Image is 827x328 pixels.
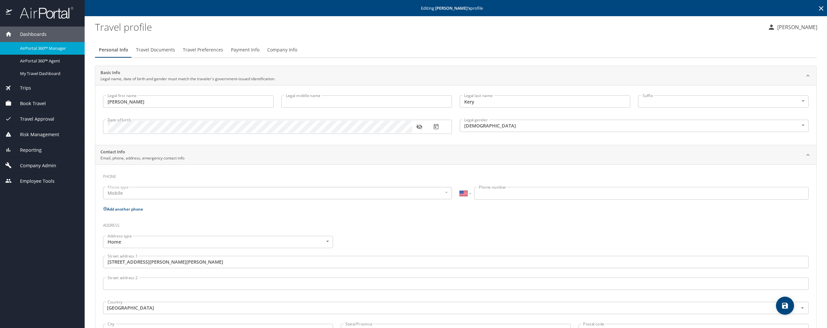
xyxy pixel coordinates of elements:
[12,131,59,138] span: Risk Management
[95,42,817,58] div: Profile
[100,155,184,161] p: Email, phone, address, emergency contact info
[12,162,56,169] span: Company Admin
[12,31,47,38] span: Dashboards
[12,84,31,92] span: Trips
[103,187,452,199] div: Mobile
[12,178,55,185] span: Employee Tools
[460,120,809,132] div: [DEMOGRAPHIC_DATA]
[100,149,184,155] h2: Contact Info
[95,66,816,85] div: Basic InfoLegal name, date of birth and gender must match the traveler's government-issued identi...
[99,46,128,54] span: Personal Info
[87,6,825,10] p: Editing profile
[136,46,175,54] span: Travel Documents
[95,17,762,37] h1: Travel profile
[103,218,809,229] h3: Address
[103,169,809,180] h3: Phone
[100,70,275,76] h2: Basic Info
[765,21,820,33] button: [PERSON_NAME]
[435,5,470,11] strong: [PERSON_NAME] 's
[12,147,42,154] span: Reporting
[12,115,54,123] span: Travel Approval
[103,236,333,248] div: Home
[12,100,46,107] span: Book Travel
[103,206,143,212] button: Add another phone
[799,304,806,312] button: Open
[267,46,297,54] span: Company Info
[638,95,809,108] div: ​
[20,45,77,51] span: AirPortal 360™ Manager
[20,71,77,77] span: My Travel Dashboard
[95,85,816,145] div: Basic InfoLegal name, date of birth and gender must match the traveler's government-issued identi...
[231,46,259,54] span: Payment Info
[6,6,13,19] img: icon-airportal.png
[183,46,223,54] span: Travel Preferences
[776,297,794,315] button: save
[100,76,275,82] p: Legal name, date of birth and gender must match the traveler's government-issued identification.
[95,145,816,165] div: Contact InfoEmail, phone, address, emergency contact info
[20,58,77,64] span: AirPortal 360™ Agent
[775,23,817,31] p: [PERSON_NAME]
[13,6,73,19] img: airportal-logo.png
